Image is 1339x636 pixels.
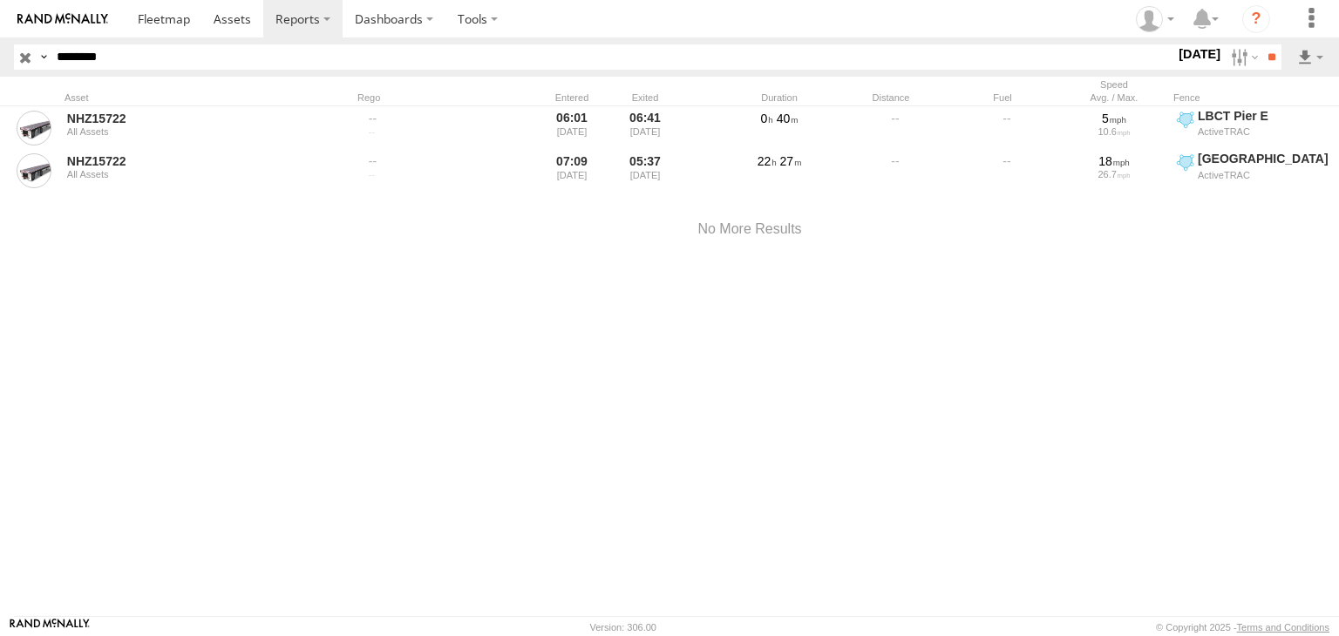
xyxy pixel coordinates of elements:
[727,91,832,104] div: Duration
[780,154,802,168] span: 27
[1064,111,1164,126] div: 5
[612,108,678,148] div: 06:41 [DATE]
[1224,44,1261,70] label: Search Filter Options
[10,619,90,636] a: Visit our Website
[1156,622,1329,633] div: © Copyright 2025 -
[67,126,306,137] div: All Assets
[67,169,306,179] div: All Assets
[612,91,678,104] div: Exited
[1175,44,1224,64] label: [DATE]
[761,112,773,125] span: 0
[1064,126,1164,137] div: 10.6
[1064,169,1164,179] div: 26.7
[590,622,656,633] div: Version: 306.00
[1242,5,1270,33] i: ?
[950,91,1055,104] div: Fuel
[539,151,605,191] div: 07:09 [DATE]
[67,111,306,126] a: NHZ15722
[1064,153,1164,169] div: 18
[37,44,51,70] label: Search Query
[758,154,777,168] span: 22
[539,91,605,104] div: Entered
[1237,622,1329,633] a: Terms and Conditions
[67,153,306,169] a: NHZ15722
[17,13,108,25] img: rand-logo.svg
[612,151,678,191] div: 05:37 [DATE]
[1295,44,1325,70] label: Export results as...
[839,91,943,104] div: Distance
[539,108,605,148] div: 06:01 [DATE]
[357,91,532,104] div: Rego
[1130,6,1180,32] div: Zulema McIntosch
[65,91,309,104] div: Asset
[777,112,799,125] span: 40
